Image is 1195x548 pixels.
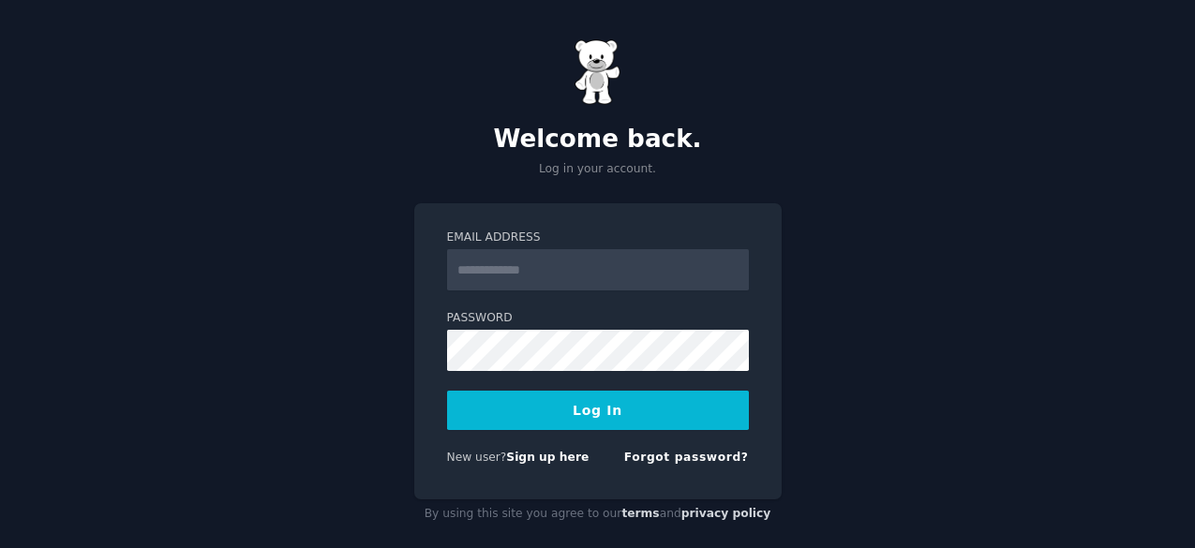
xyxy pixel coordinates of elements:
[506,451,589,464] a: Sign up here
[624,451,749,464] a: Forgot password?
[414,499,782,529] div: By using this site you agree to our and
[447,391,749,430] button: Log In
[681,507,771,520] a: privacy policy
[414,161,782,178] p: Log in your account.
[575,39,621,105] img: Gummy Bear
[447,230,749,246] label: Email Address
[621,507,659,520] a: terms
[447,451,507,464] span: New user?
[447,310,749,327] label: Password
[414,125,782,155] h2: Welcome back.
